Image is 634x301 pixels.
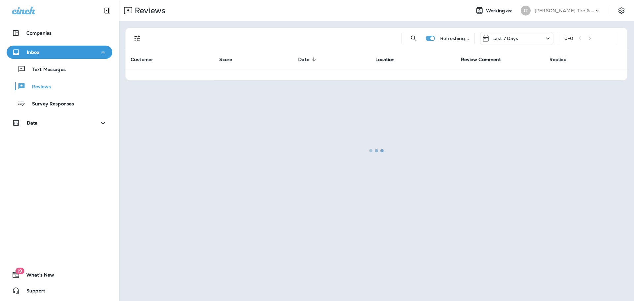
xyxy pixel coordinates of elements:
[26,30,52,36] p: Companies
[7,268,112,282] button: 19What's New
[7,96,112,110] button: Survey Responses
[7,79,112,93] button: Reviews
[27,120,38,126] p: Data
[7,62,112,76] button: Text Messages
[7,116,112,130] button: Data
[25,84,51,90] p: Reviews
[7,284,112,297] button: Support
[25,101,74,107] p: Survey Responses
[20,288,45,296] span: Support
[20,272,54,280] span: What's New
[7,46,112,59] button: Inbox
[15,268,24,274] span: 19
[27,50,39,55] p: Inbox
[26,67,66,73] p: Text Messages
[7,26,112,40] button: Companies
[98,4,117,17] button: Collapse Sidebar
